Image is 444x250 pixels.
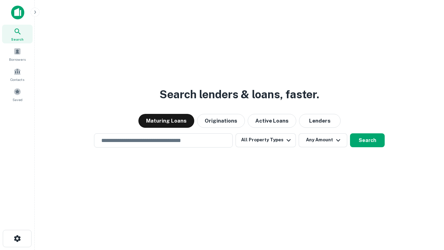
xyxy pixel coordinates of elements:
[2,25,33,43] a: Search
[236,133,296,147] button: All Property Types
[350,133,385,147] button: Search
[299,114,341,128] button: Lenders
[10,77,24,82] span: Contacts
[12,97,23,102] span: Saved
[248,114,296,128] button: Active Loans
[197,114,245,128] button: Originations
[11,36,24,42] span: Search
[2,85,33,104] a: Saved
[2,45,33,64] a: Borrowers
[299,133,347,147] button: Any Amount
[9,57,26,62] span: Borrowers
[138,114,194,128] button: Maturing Loans
[2,65,33,84] a: Contacts
[160,86,319,103] h3: Search lenders & loans, faster.
[409,194,444,228] iframe: Chat Widget
[11,6,24,19] img: capitalize-icon.png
